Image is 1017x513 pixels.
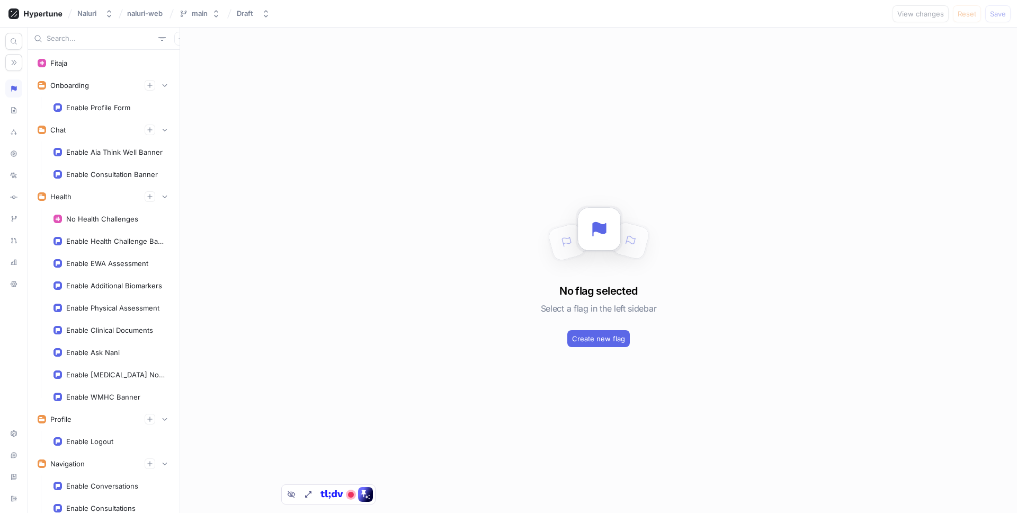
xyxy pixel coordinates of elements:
div: Enable Ask Nani [66,348,120,357]
div: Branches [5,210,22,228]
div: Analytics [5,253,22,271]
div: Draft [237,9,253,18]
div: Onboarding [50,81,89,90]
button: Save [985,5,1011,22]
div: Schema [5,101,22,119]
div: Logic [5,79,22,98]
div: Enable Consultations [66,504,136,512]
span: Create new flag [572,335,625,342]
div: Enable Consultation Banner [66,170,158,179]
div: Chat [50,126,66,134]
div: Health [50,192,72,201]
div: No Health Challenges [66,215,138,223]
button: Create new flag [567,330,630,347]
span: naluri-web [127,10,163,17]
button: View changes [893,5,949,22]
div: Setup [5,424,22,443]
div: Diff [5,188,22,206]
div: Enable Conversations [66,482,138,490]
div: Enable Additional Biomarkers [66,281,162,290]
div: Naluri [77,9,96,18]
div: Enable WMHC Banner [66,393,140,401]
h5: Select a flag in the left sidebar [541,299,656,318]
div: Documentation [5,468,22,486]
div: Navigation [50,459,85,468]
div: Enable Physical Assessment [66,304,159,312]
button: Reset [953,5,981,22]
h3: No flag selected [559,283,637,299]
div: main [192,9,208,18]
div: Sign out [5,490,22,508]
div: Enable Health Challenge Banner [66,237,166,245]
div: Pull requests [5,232,22,250]
div: Fitaja [50,59,67,67]
input: Search... [47,33,154,44]
div: Profile [50,415,72,423]
div: Enable EWA Assessment [66,259,148,268]
div: Live chat [5,446,22,464]
div: Enable Logout [66,437,113,446]
div: Enable Aia Think Well Banner [66,148,163,156]
span: Save [990,11,1006,17]
div: Enable Clinical Documents [66,326,153,334]
div: Enable [MEDICAL_DATA] Notice [66,370,166,379]
span: View changes [897,11,944,17]
div: Splits [5,123,22,141]
div: Settings [5,275,22,293]
button: Draft [233,5,274,22]
button: Naluri [73,5,118,22]
span: Reset [958,11,976,17]
button: main [175,5,225,22]
div: Logs [5,166,22,184]
div: Preview [5,145,22,163]
div: Enable Profile Form [66,103,130,112]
